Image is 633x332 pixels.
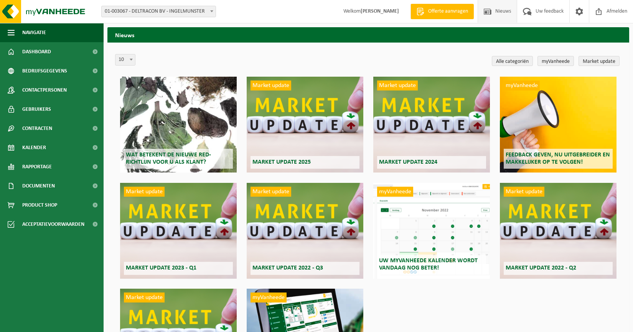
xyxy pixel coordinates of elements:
span: myVanheede [504,81,540,90]
h2: Nieuws [107,27,629,42]
a: Market update Market update 2023 - Q1 [120,183,237,279]
span: Market update [251,81,291,90]
span: 01-003067 - DELTRACON BV - INGELMUNSTER [102,6,216,17]
span: Market update 2023 - Q1 [126,265,196,271]
span: Acceptatievoorwaarden [22,215,84,234]
span: Market update [251,187,291,197]
span: Market update [124,293,165,302]
span: Bedrijfsgegevens [22,61,67,81]
span: Navigatie [22,23,46,42]
a: myVanheede [537,56,574,66]
span: Market update [124,187,165,197]
a: myVanheede Uw myVanheede kalender wordt vandaag nog beter! [373,183,490,279]
span: myVanheede [251,293,287,302]
a: Offerte aanvragen [410,4,474,19]
strong: [PERSON_NAME] [361,8,399,14]
span: 01-003067 - DELTRACON BV - INGELMUNSTER [101,6,216,17]
span: Market update [504,187,544,197]
span: Contactpersonen [22,81,67,100]
span: Product Shop [22,196,57,215]
a: Alle categoriën [492,56,533,66]
span: Market update [377,81,418,90]
span: Feedback geven, nu uitgebreider en makkelijker op te volgen! [506,152,610,165]
span: Contracten [22,119,52,138]
span: Rapportage [22,157,52,176]
a: Market update Market update 2025 [247,77,363,173]
span: Market update 2022 - Q2 [506,265,576,271]
span: 10 [115,54,135,65]
span: Wat betekent de nieuwe RED-richtlijn voor u als klant? [126,152,211,165]
span: Dashboard [22,42,51,61]
span: Market update 2024 [379,159,437,165]
span: Kalender [22,138,46,157]
span: Offerte aanvragen [426,8,470,15]
span: myVanheede [377,187,413,197]
a: Wat betekent de nieuwe RED-richtlijn voor u als klant? [120,77,237,173]
span: Market update 2022 - Q3 [252,265,323,271]
span: Documenten [22,176,55,196]
a: Market update Market update 2024 [373,77,490,173]
span: Uw myVanheede kalender wordt vandaag nog beter! [379,258,478,271]
span: Market update 2025 [252,159,311,165]
a: Market update Market update 2022 - Q2 [500,183,617,279]
a: Market update Market update 2022 - Q3 [247,183,363,279]
span: 10 [115,54,135,66]
a: Market update [579,56,620,66]
span: Gebruikers [22,100,51,119]
a: myVanheede Feedback geven, nu uitgebreider en makkelijker op te volgen! [500,77,617,173]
